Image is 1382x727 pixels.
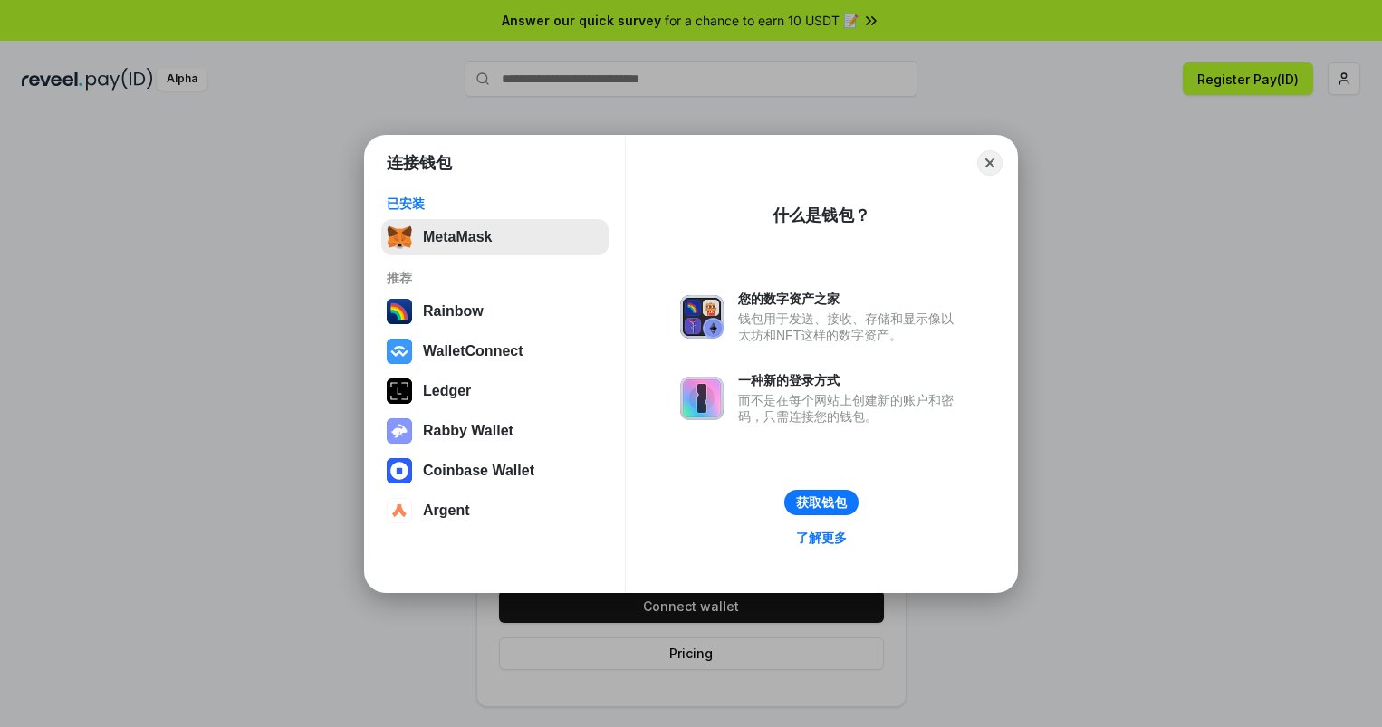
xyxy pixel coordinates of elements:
button: Ledger [381,373,609,409]
button: Rainbow [381,293,609,330]
div: Argent [423,502,470,519]
div: 什么是钱包？ [773,205,870,226]
a: 了解更多 [785,526,858,550]
button: WalletConnect [381,333,609,369]
img: svg+xml,%3Csvg%20width%3D%22120%22%20height%3D%22120%22%20viewBox%3D%220%200%20120%20120%22%20fil... [387,299,412,324]
img: svg+xml,%3Csvg%20xmlns%3D%22http%3A%2F%2Fwww.w3.org%2F2000%2Fsvg%22%20fill%3D%22none%22%20viewBox... [387,418,412,444]
div: Rabby Wallet [423,423,513,439]
div: 钱包用于发送、接收、存储和显示像以太坊和NFT这样的数字资产。 [738,311,963,343]
img: svg+xml,%3Csvg%20xmlns%3D%22http%3A%2F%2Fwww.w3.org%2F2000%2Fsvg%22%20fill%3D%22none%22%20viewBox... [680,377,724,420]
img: svg+xml,%3Csvg%20width%3D%2228%22%20height%3D%2228%22%20viewBox%3D%220%200%2028%2028%22%20fill%3D... [387,498,412,523]
h1: 连接钱包 [387,152,452,174]
div: 获取钱包 [796,494,847,511]
button: Coinbase Wallet [381,453,609,489]
button: 获取钱包 [784,490,859,515]
div: 推荐 [387,270,603,286]
div: 而不是在每个网站上创建新的账户和密码，只需连接您的钱包。 [738,392,963,425]
button: Close [977,150,1003,176]
div: MetaMask [423,229,492,245]
div: WalletConnect [423,343,523,359]
img: svg+xml,%3Csvg%20xmlns%3D%22http%3A%2F%2Fwww.w3.org%2F2000%2Fsvg%22%20width%3D%2228%22%20height%3... [387,378,412,404]
img: svg+xml,%3Csvg%20width%3D%2228%22%20height%3D%2228%22%20viewBox%3D%220%200%2028%2028%22%20fill%3D... [387,339,412,364]
img: svg+xml,%3Csvg%20width%3D%2228%22%20height%3D%2228%22%20viewBox%3D%220%200%2028%2028%22%20fill%3D... [387,458,412,483]
img: svg+xml,%3Csvg%20fill%3D%22none%22%20height%3D%2233%22%20viewBox%3D%220%200%2035%2033%22%20width%... [387,225,412,250]
div: Rainbow [423,303,484,320]
button: Rabby Wallet [381,413,609,449]
img: svg+xml,%3Csvg%20xmlns%3D%22http%3A%2F%2Fwww.w3.org%2F2000%2Fsvg%22%20fill%3D%22none%22%20viewBox... [680,295,724,339]
div: 了解更多 [796,530,847,546]
div: Coinbase Wallet [423,463,534,479]
div: Ledger [423,383,471,399]
div: 一种新的登录方式 [738,372,963,388]
div: 已安装 [387,196,603,212]
button: MetaMask [381,219,609,255]
button: Argent [381,493,609,529]
div: 您的数字资产之家 [738,291,963,307]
